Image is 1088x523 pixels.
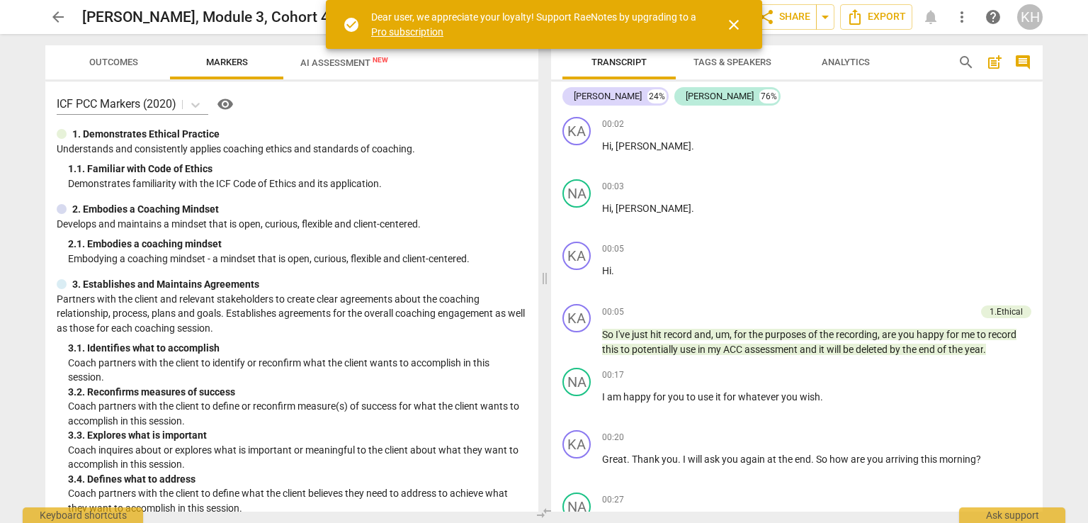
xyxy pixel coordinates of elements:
[691,203,694,214] span: .
[602,494,624,506] span: 00:27
[72,277,259,292] p: 3. Establishes and Maintains Agreements
[611,203,616,214] span: ,
[867,454,885,465] span: you
[664,329,694,340] span: record
[562,304,591,332] div: Change speaker
[632,454,662,465] span: Thank
[208,93,237,116] a: Help
[373,56,388,64] span: New
[343,16,360,33] span: check_circle
[688,454,704,465] span: will
[882,329,898,340] span: are
[752,4,817,30] button: Share
[698,344,708,355] span: in
[68,356,527,385] p: Coach partners with the client to identify or reconfirm what the client wants to accomplish in th...
[885,454,921,465] span: arriving
[591,57,647,67] span: Transcript
[620,344,632,355] span: to
[800,391,820,403] span: wish
[616,329,632,340] span: I've
[371,26,443,38] a: Pro subscription
[715,329,730,340] span: um
[730,329,734,340] span: ,
[816,454,829,465] span: So
[808,329,820,340] span: of
[840,4,912,30] button: Export
[819,344,827,355] span: it
[767,454,778,465] span: at
[650,329,664,340] span: hit
[939,454,976,465] span: morning
[616,203,691,214] span: [PERSON_NAME]
[57,292,527,336] p: Partners with the client and relevant stakeholders to create clear agreements about the coaching ...
[50,9,67,26] span: arrow_back
[68,341,527,356] div: 3. 1. Identifies what to accomplish
[611,140,616,152] span: ,
[988,329,1016,340] span: record
[68,472,527,487] div: 3. 4. Defines what to address
[983,344,986,355] span: .
[902,344,919,355] span: the
[206,57,248,67] span: Markers
[68,176,527,191] p: Demonstrates familiarity with the ICF Code of Ethics and its application.
[851,454,867,465] span: are
[562,430,591,459] div: Change speaker
[602,454,627,465] span: Great
[683,454,688,465] span: I
[976,454,981,465] span: ?
[68,385,527,400] div: 3. 2. Reconfirms measures of success
[686,89,754,103] div: [PERSON_NAME]
[68,237,527,252] div: 2. 1. Embodies a coaching mindset
[953,9,970,26] span: more_vert
[602,432,624,444] span: 00:20
[715,391,723,403] span: it
[562,368,591,396] div: Change speaker
[562,117,591,145] div: Change speaker
[827,344,843,355] span: will
[647,89,667,103] div: 24%
[602,265,611,276] span: Hi
[723,391,738,403] span: for
[921,454,939,465] span: this
[623,391,653,403] span: happy
[68,428,527,443] div: 3. 3. Explores what is important
[574,89,642,103] div: [PERSON_NAME]
[662,454,678,465] span: you
[781,391,800,403] span: you
[948,344,965,355] span: the
[602,306,624,318] span: 00:05
[759,89,778,103] div: 76%
[89,57,138,67] span: Outcomes
[723,344,744,355] span: ACC
[846,9,906,26] span: Export
[693,57,771,67] span: Tags & Speakers
[68,252,527,266] p: Embodying a coaching mindset - a mindset that is open, curious, flexible and client-centered.
[744,344,800,355] span: assessment
[758,9,775,26] span: share
[1011,51,1034,74] button: Show/Hide comments
[919,344,937,355] span: end
[958,54,975,71] span: search
[653,391,668,403] span: for
[23,507,143,523] div: Keyboard shortcuts
[738,391,781,403] span: whatever
[632,344,680,355] span: potentially
[843,344,856,355] span: be
[878,329,882,340] span: ,
[57,142,527,157] p: Understands and consistently applies coaching ethics and standards of coaching.
[898,329,917,340] span: you
[57,217,527,232] p: Develops and maintains a mindset that is open, curious, flexible and client-centered.
[686,391,698,403] span: to
[985,9,1002,26] span: help
[371,10,700,39] div: Dear user, we appreciate your loyalty! Support RaeNotes by upgrading to a
[890,344,902,355] span: by
[68,486,527,515] p: Coach partners with the client to define what the client believes they need to address to achieve...
[1014,54,1031,71] span: comment
[72,127,220,142] p: 1. Demonstrates Ethical Practice
[965,344,983,355] span: year
[1017,4,1043,30] button: KH
[811,454,816,465] span: .
[616,140,691,152] span: [PERSON_NAME]
[627,454,632,465] span: .
[946,329,961,340] span: for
